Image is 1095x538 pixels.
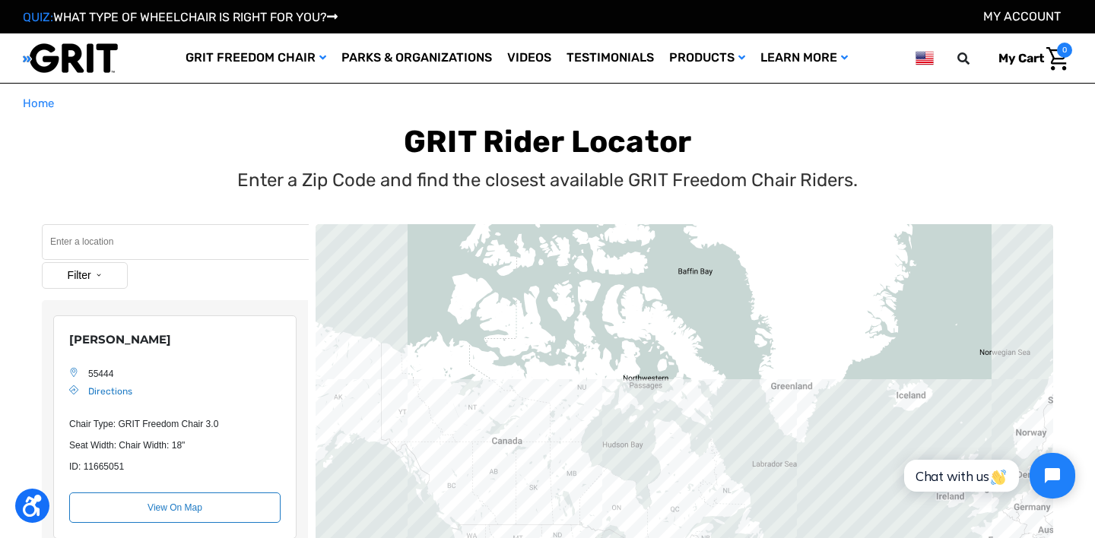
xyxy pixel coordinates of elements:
[178,33,334,83] a: GRIT Freedom Chair
[887,440,1088,511] iframe: Tidio Chat
[69,460,281,473] div: custom-field
[69,438,281,452] div: custom-field
[23,95,1072,112] nav: Breadcrumb
[23,10,338,24] a: QUIZ:WHAT TYPE OF WHEELCHAIR IS RIGHT FOR YOU?
[998,51,1044,65] span: My Cart
[42,224,309,260] input: Search
[987,43,1072,74] a: Cart with 0 items
[23,43,118,74] img: GRIT All-Terrain Wheelchair and Mobility Equipment
[69,492,281,523] div: View on the map: 'Aaron'
[23,95,54,112] a: Home
[916,49,934,68] img: us.png
[88,367,281,381] div: Location Address
[237,166,858,194] p: Enter a Zip Code and find the closest available GRIT Freedom Chair Riders.
[964,43,987,74] input: Search
[334,33,500,83] a: Parks & Organizations
[662,33,753,83] a: Products
[23,10,53,24] span: QUIZ:
[753,33,855,83] a: Learn More
[404,124,692,160] b: GRIT Rider Locator
[559,33,662,83] a: Testimonials
[983,9,1061,24] a: Account
[69,331,281,349] div: Location Name
[1057,43,1072,58] span: 0
[1046,47,1068,71] img: Cart
[23,97,54,110] span: Home
[69,417,281,431] div: custom-field
[500,33,559,83] a: Videos
[42,262,128,289] button: Filter Results
[88,386,132,397] a: Location Directions URL, Opens in a New Window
